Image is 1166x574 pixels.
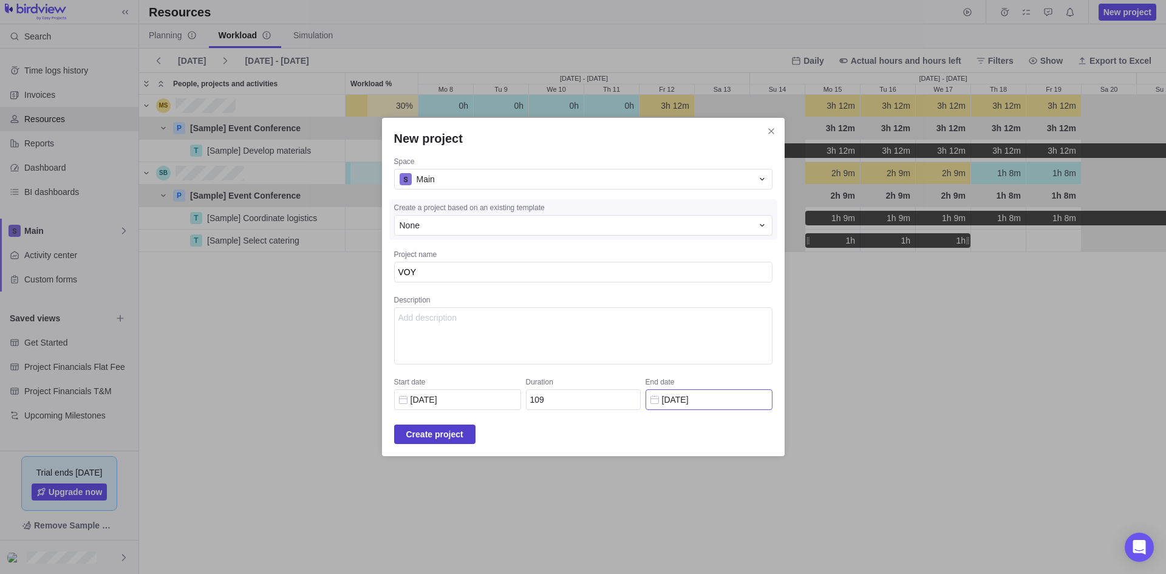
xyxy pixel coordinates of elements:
textarea: Description [394,307,772,364]
div: Start date [394,377,521,389]
div: Description [394,295,772,307]
input: Duration [526,389,641,410]
span: Close [763,123,780,140]
div: Project name [394,250,772,262]
div: Duration [526,377,641,389]
textarea: Project name [394,262,772,282]
input: End date [646,389,772,410]
span: Create project [394,425,476,444]
span: Create project [406,427,463,442]
span: None [400,219,420,231]
div: End date [646,377,772,389]
div: Create a project based on an existing template [394,203,772,215]
input: Start date [394,389,521,410]
div: New project [382,118,785,456]
div: Space [394,157,772,169]
span: Main [417,173,435,185]
div: Open Intercom Messenger [1125,533,1154,562]
h2: New project [394,130,772,147]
